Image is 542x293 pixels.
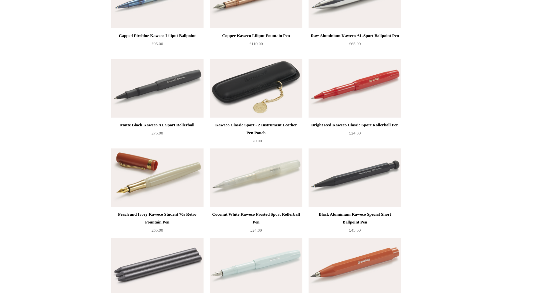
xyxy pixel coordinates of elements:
[210,32,302,58] a: Copper Kaweco Liliput Fountain Pen £110.00
[210,59,302,118] img: Kaweco Classic Sport - 2 Instrument Leather Pen Pouch
[309,210,401,237] a: Black Aluminium Kaweco Special Short Ballpoint Pen £45.00
[113,121,202,129] div: Matte Black Kaweco AL Sport Rollerball
[111,32,204,58] a: Capped Fireblue Kaweco Liliput Ballpoint £95.00
[250,138,262,143] span: £20.00
[111,59,204,118] img: Matte Black Kaweco AL Sport Rollerball
[113,210,202,226] div: Peach and Ivory Kaweco Student 70s Retro Fountain Pen
[152,131,163,135] span: £75.00
[210,59,302,118] a: Kaweco Classic Sport - 2 Instrument Leather Pen Pouch Kaweco Classic Sport - 2 Instrument Leather...
[310,210,399,226] div: Black Aluminium Kaweco Special Short Ballpoint Pen
[211,210,300,226] div: Coconut White Kaweco Frosted Sport Rollerball Pen
[211,121,300,137] div: Kaweco Classic Sport - 2 Instrument Leather Pen Pouch
[210,210,302,237] a: Coconut White Kaweco Frosted Sport Rollerball Pen £24.00
[309,121,401,148] a: Bright Red Kaweco Classic Sport Rollerball Pen £24.00
[349,131,361,135] span: £24.00
[249,41,263,46] span: £110.00
[210,148,302,207] img: Coconut White Kaweco Frosted Sport Rollerball Pen
[211,32,300,40] div: Copper Kaweco Liliput Fountain Pen
[309,59,401,118] img: Bright Red Kaweco Classic Sport Rollerball Pen
[111,148,204,207] a: Peach and Ivory Kaweco Student 70s Retro Fountain Pen Peach and Ivory Kaweco Student 70s Retro Fo...
[111,148,204,207] img: Peach and Ivory Kaweco Student 70s Retro Fountain Pen
[310,121,399,129] div: Bright Red Kaweco Classic Sport Rollerball Pen
[309,59,401,118] a: Bright Red Kaweco Classic Sport Rollerball Pen Bright Red Kaweco Classic Sport Rollerball Pen
[349,41,361,46] span: £65.00
[152,228,163,233] span: £65.00
[310,32,399,40] div: Raw Aluminium Kaweco AL Sport Ballpoint Pen
[309,32,401,58] a: Raw Aluminium Kaweco AL Sport Ballpoint Pen £65.00
[309,148,401,207] img: Black Aluminium Kaweco Special Short Ballpoint Pen
[309,148,401,207] a: Black Aluminium Kaweco Special Short Ballpoint Pen Black Aluminium Kaweco Special Short Ballpoint...
[210,121,302,148] a: Kaweco Classic Sport - 2 Instrument Leather Pen Pouch £20.00
[250,228,262,233] span: £24.00
[111,121,204,148] a: Matte Black Kaweco AL Sport Rollerball £75.00
[349,228,361,233] span: £45.00
[111,210,204,237] a: Peach and Ivory Kaweco Student 70s Retro Fountain Pen £65.00
[113,32,202,40] div: Capped Fireblue Kaweco Liliput Ballpoint
[152,41,163,46] span: £95.00
[111,59,204,118] a: Matte Black Kaweco AL Sport Rollerball Matte Black Kaweco AL Sport Rollerball
[210,148,302,207] a: Coconut White Kaweco Frosted Sport Rollerball Pen Coconut White Kaweco Frosted Sport Rollerball Pen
